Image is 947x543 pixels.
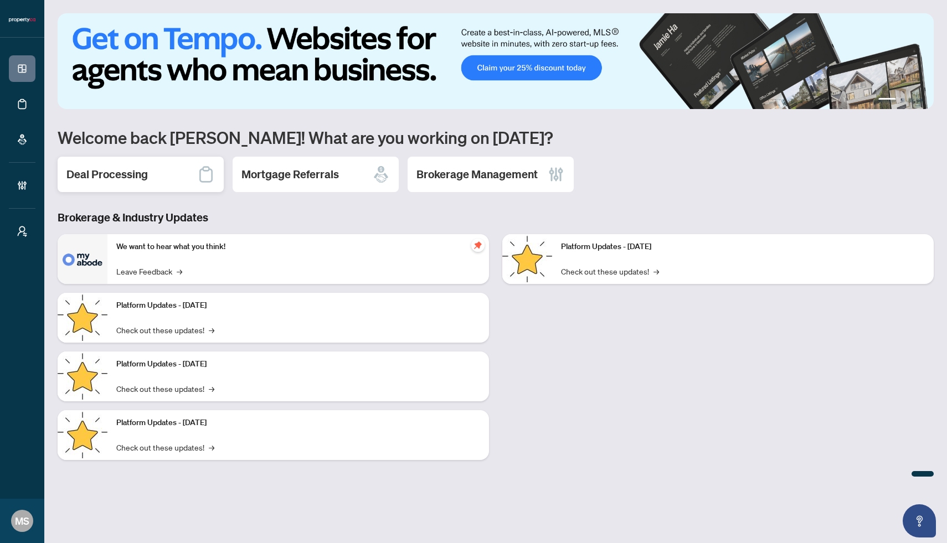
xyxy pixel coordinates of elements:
[116,299,480,312] p: Platform Updates - [DATE]
[116,358,480,370] p: Platform Updates - [DATE]
[58,127,934,148] h1: Welcome back [PERSON_NAME]! What are you working on [DATE]?
[209,324,214,336] span: →
[58,210,934,225] h3: Brokerage & Industry Updates
[58,410,107,460] img: Platform Updates - July 8, 2025
[58,234,107,284] img: We want to hear what you think!
[116,382,214,395] a: Check out these updates!→
[116,265,182,277] a: Leave Feedback→
[918,98,923,102] button: 4
[15,513,29,529] span: MS
[909,98,914,102] button: 3
[116,441,214,453] a: Check out these updates!→
[878,98,896,102] button: 1
[653,265,659,277] span: →
[17,226,28,237] span: user-switch
[66,167,148,182] h2: Deal Processing
[561,241,925,253] p: Platform Updates - [DATE]
[58,293,107,343] img: Platform Updates - September 16, 2025
[416,167,538,182] h2: Brokerage Management
[9,17,35,23] img: logo
[900,98,905,102] button: 2
[177,265,182,277] span: →
[116,241,480,253] p: We want to hear what you think!
[561,265,659,277] a: Check out these updates!→
[209,441,214,453] span: →
[116,324,214,336] a: Check out these updates!→
[209,382,214,395] span: →
[471,239,485,252] span: pushpin
[58,351,107,401] img: Platform Updates - July 21, 2025
[903,504,936,537] button: Open asap
[58,13,934,109] img: Slide 0
[116,417,480,429] p: Platform Updates - [DATE]
[241,167,339,182] h2: Mortgage Referrals
[502,234,552,284] img: Platform Updates - June 23, 2025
